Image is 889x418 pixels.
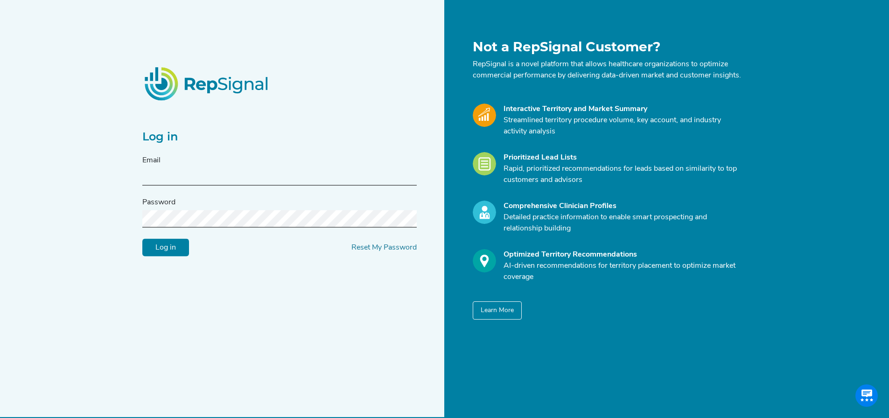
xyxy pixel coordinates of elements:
div: Comprehensive Clinician Profiles [504,201,742,212]
div: Interactive Territory and Market Summary [504,104,742,115]
input: Log in [142,239,189,257]
img: Profile_Icon.739e2aba.svg [473,201,496,224]
img: Leads_Icon.28e8c528.svg [473,152,496,175]
p: AI-driven recommendations for territory placement to optimize market coverage [504,260,742,283]
img: RepSignalLogo.20539ed3.png [133,56,281,111]
label: Password [142,197,175,208]
div: Optimized Territory Recommendations [504,249,742,260]
div: Prioritized Lead Lists [504,152,742,163]
img: Market_Icon.a700a4ad.svg [473,104,496,127]
p: Detailed practice information to enable smart prospecting and relationship building [504,212,742,234]
img: Optimize_Icon.261f85db.svg [473,249,496,272]
button: Learn More [473,301,522,320]
h2: Log in [142,130,417,144]
p: Rapid, prioritized recommendations for leads based on similarity to top customers and advisors [504,163,742,186]
p: Streamlined territory procedure volume, key account, and industry activity analysis [504,115,742,137]
label: Email [142,155,161,166]
h1: Not a RepSignal Customer? [473,39,742,55]
a: Reset My Password [351,244,417,251]
p: RepSignal is a novel platform that allows healthcare organizations to optimize commercial perform... [473,59,742,81]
